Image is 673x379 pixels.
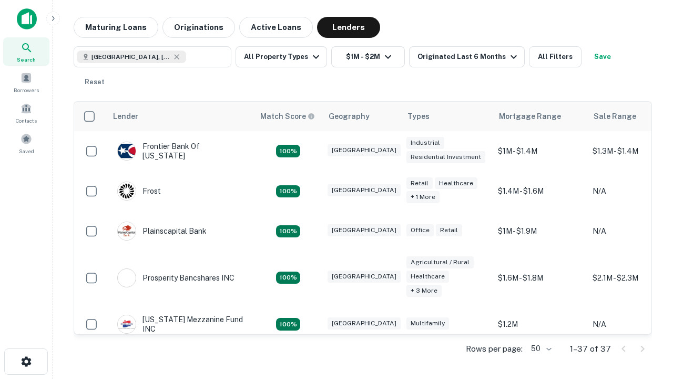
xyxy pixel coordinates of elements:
div: [GEOGRAPHIC_DATA] [328,317,401,330]
div: Retail [436,224,462,236]
img: picture [118,182,136,200]
div: Multifamily [406,317,449,330]
button: All Filters [529,46,582,67]
img: capitalize-icon.png [17,8,37,29]
div: Lender [113,110,138,123]
td: $1.6M - $1.8M [493,251,587,304]
div: Healthcare [406,271,449,283]
div: Healthcare [435,177,477,189]
td: $1.2M [493,304,587,344]
div: [GEOGRAPHIC_DATA] [328,144,401,156]
span: Borrowers [14,86,39,94]
button: Originations [162,17,235,38]
div: [GEOGRAPHIC_DATA] [328,271,401,283]
button: All Property Types [236,46,327,67]
div: [GEOGRAPHIC_DATA] [328,224,401,236]
td: $1M - $1.9M [493,211,587,251]
div: Frost [117,182,161,201]
div: Geography [329,110,370,123]
a: Contacts [3,98,49,127]
div: [GEOGRAPHIC_DATA] [328,184,401,196]
div: Types [407,110,430,123]
div: Industrial [406,137,444,149]
div: + 3 more [406,285,442,297]
div: + 1 more [406,191,440,203]
div: Prosperity Bancshares INC [117,268,234,287]
img: picture [118,269,136,287]
th: Lender [107,102,254,131]
div: [US_STATE] Mezzanine Fund INC [117,315,243,334]
th: Geography [322,102,401,131]
div: Plainscapital Bank [117,222,207,241]
h6: Match Score [260,111,313,122]
div: Matching Properties: 4, hasApolloMatch: undefined [276,225,300,238]
button: Originated Last 6 Months [409,46,525,67]
span: Saved [19,147,34,155]
div: Retail [406,177,433,189]
a: Search [3,37,49,66]
button: $1M - $2M [331,46,405,67]
div: Matching Properties: 5, hasApolloMatch: undefined [276,318,300,331]
div: 50 [527,341,553,356]
button: Maturing Loans [74,17,158,38]
div: Mortgage Range [499,110,561,123]
img: picture [118,222,136,240]
div: Matching Properties: 4, hasApolloMatch: undefined [276,185,300,198]
img: picture [118,315,136,333]
span: [GEOGRAPHIC_DATA], [GEOGRAPHIC_DATA], [GEOGRAPHIC_DATA] [91,52,170,62]
th: Types [401,102,493,131]
a: Borrowers [3,68,49,96]
button: Save your search to get updates of matches that match your search criteria. [586,46,619,67]
p: Rows per page: [466,343,523,355]
div: Frontier Bank Of [US_STATE] [117,142,243,161]
iframe: Chat Widget [620,261,673,312]
p: 1–37 of 37 [570,343,611,355]
div: Office [406,224,434,236]
div: Sale Range [594,110,636,123]
a: Saved [3,129,49,157]
div: Originated Last 6 Months [417,51,520,63]
div: Agricultural / Rural [406,256,474,268]
button: Reset [78,72,111,93]
th: Capitalize uses an advanced AI algorithm to match your search with the best lender. The match sco... [254,102,322,131]
span: Search [17,55,36,64]
button: Active Loans [239,17,313,38]
button: Lenders [317,17,380,38]
span: Contacts [16,116,37,125]
div: Residential Investment [406,151,485,163]
div: Matching Properties: 6, hasApolloMatch: undefined [276,272,300,284]
th: Mortgage Range [493,102,587,131]
img: picture [118,142,136,160]
div: Capitalize uses an advanced AI algorithm to match your search with the best lender. The match sco... [260,111,315,122]
td: $1.4M - $1.6M [493,171,587,211]
td: $1M - $1.4M [493,131,587,171]
div: Matching Properties: 4, hasApolloMatch: undefined [276,145,300,157]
